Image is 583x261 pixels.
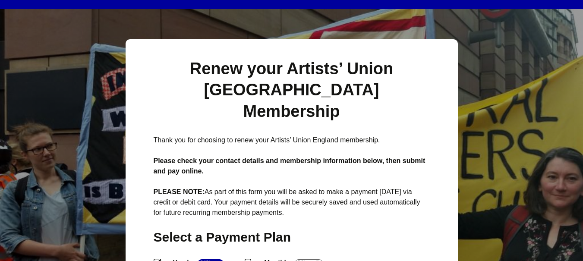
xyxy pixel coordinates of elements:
[154,157,425,175] strong: Please check your contact details and membership information below, then submit and pay online.
[154,135,430,145] p: Thank you for choosing to renew your Artists’ Union England membership.
[154,58,430,122] h1: Renew your Artists’ Union [GEOGRAPHIC_DATA] Membership
[154,188,205,195] strong: PLEASE NOTE:
[154,187,430,218] p: As part of this form you will be asked to make a payment [DATE] via credit or debit card. Your pa...
[154,230,291,244] span: Select a Payment Plan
